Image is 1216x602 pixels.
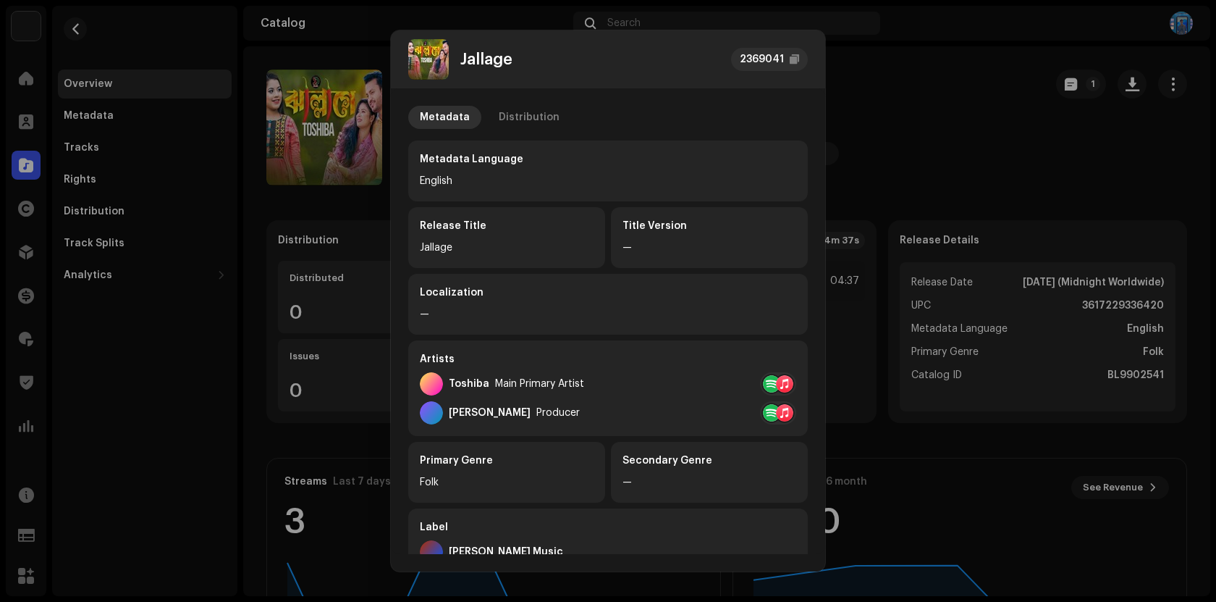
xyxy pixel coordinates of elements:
[420,352,796,367] div: Artists
[622,239,796,256] div: —
[460,51,512,68] div: Jallage
[420,520,796,535] div: Label
[622,453,796,468] div: Secondary Genre
[420,474,594,491] div: Folk
[622,219,796,233] div: Title Version
[495,378,584,390] div: Main Primary Artist
[499,106,560,129] div: Distribution
[420,239,594,256] div: Jallage
[420,219,594,233] div: Release Title
[622,474,796,491] div: —
[449,407,531,419] div: [PERSON_NAME]
[536,407,580,419] div: Producer
[420,172,796,190] div: English
[449,546,563,558] div: [PERSON_NAME] Music
[420,106,470,129] div: Metadata
[420,152,796,167] div: Metadata Language
[420,306,796,323] div: —
[449,378,489,390] div: Toshiba
[420,285,796,300] div: Localization
[408,39,449,80] img: e27d0674-1fbc-461b-ae65-349f651b434c
[740,51,784,68] div: 2369041
[420,453,594,468] div: Primary Genre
